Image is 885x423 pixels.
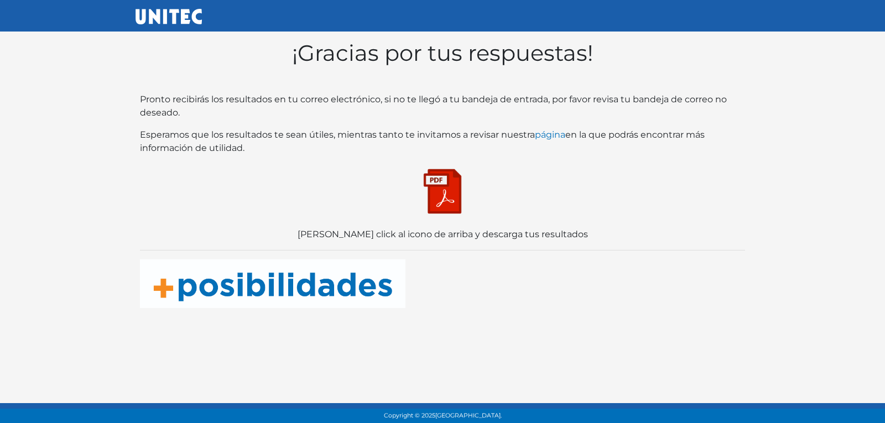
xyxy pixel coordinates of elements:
img: Descarga tus resultados [415,164,470,219]
img: posibilidades naranja [140,259,405,308]
span: [GEOGRAPHIC_DATA]. [435,412,502,419]
p: Esperamos que los resultados te sean útiles, mientras tanto te invitamos a revisar nuestra en la ... [140,128,745,155]
bold: Pronto recibirás los resultados en tu correo electrónico [140,94,381,105]
a: página [535,129,565,140]
img: UNITEC [136,9,202,24]
p: [PERSON_NAME] click al icono de arriba y descarga tus resultados [140,228,745,241]
h1: ¡Gracias por tus respuestas! [140,40,745,66]
p: , si no te llegó a tu bandeja de entrada, por favor revisa tu bandeja de correo no deseado. [140,93,745,119]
